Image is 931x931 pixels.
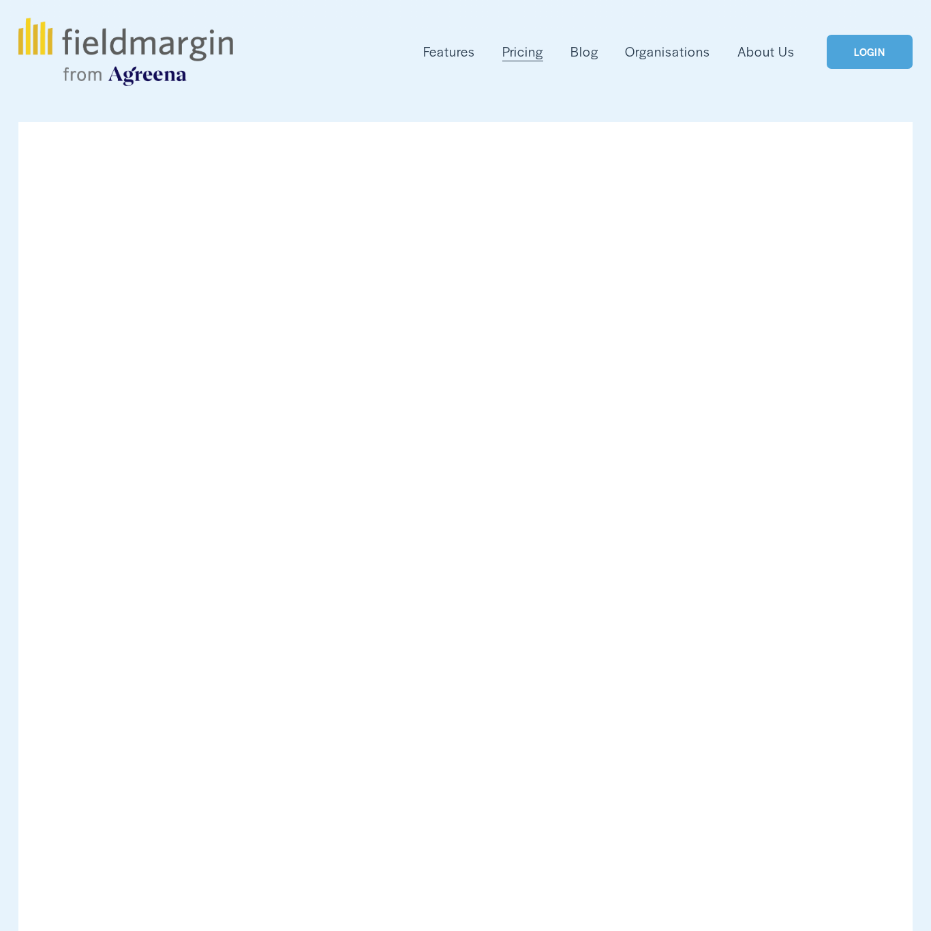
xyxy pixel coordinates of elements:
a: Pricing [502,41,543,63]
a: Organisations [625,41,710,63]
a: Blog [570,41,598,63]
span: Features [423,42,475,61]
a: LOGIN [827,35,913,70]
a: About Us [737,41,795,63]
a: folder dropdown [423,41,475,63]
img: fieldmargin.com [18,18,232,86]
